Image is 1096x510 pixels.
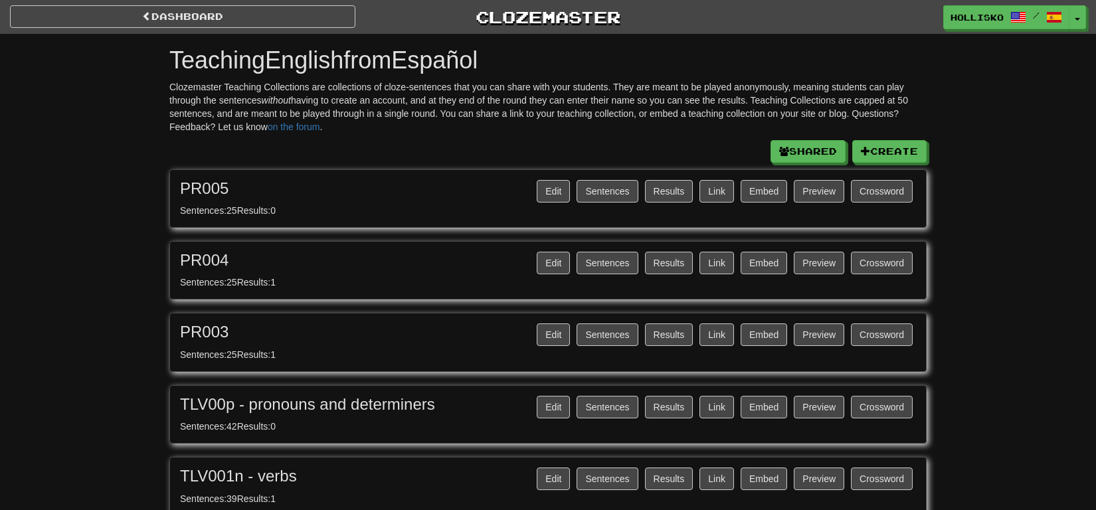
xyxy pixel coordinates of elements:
a: Dashboard [10,5,355,28]
button: Shared [771,140,846,163]
button: Crossword [851,252,913,274]
span: / [1033,11,1040,20]
a: Preview [794,467,844,490]
a: Preview [794,180,844,203]
button: Embed [741,467,787,490]
button: Link [699,180,734,203]
a: Preview [794,252,844,274]
button: Link [699,252,734,274]
em: without [262,95,291,106]
button: Sentences [577,396,638,418]
h3: TLV00p - pronouns and determiners [180,396,916,413]
a: on the forum [268,122,320,132]
button: Link [699,396,734,418]
p: Clozemaster Teaching Collections are collections of cloze-sentences that you can share with your ... [169,80,927,133]
h3: TLV001n - verbs [180,467,916,485]
div: Sentences: 39 Results: 1 [180,492,916,505]
h3: PR004 [180,252,916,269]
button: Crossword [851,180,913,203]
button: Embed [741,323,787,346]
button: Crossword [851,323,913,346]
span: hollisko [951,11,1004,23]
h3: PR003 [180,323,916,341]
a: Clozemaster [375,5,721,29]
button: Embed [741,252,787,274]
div: Sentences: 42 Results: 0 [180,420,916,433]
button: Embed [741,180,787,203]
button: Results [645,180,693,203]
button: Sentences [577,467,638,490]
button: Results [645,396,693,418]
a: hollisko / [943,5,1069,29]
button: Link [699,323,734,346]
button: Results [645,252,693,274]
a: Preview [794,396,844,418]
button: Embed [741,396,787,418]
button: Edit [537,396,570,418]
h3: PR005 [180,180,916,197]
button: Sentences [577,252,638,274]
h1: Teaching English from Español [169,47,927,74]
button: Sentences [577,323,638,346]
button: Edit [537,323,570,346]
button: Edit [537,467,570,490]
div: Sentences: 25 Results: 0 [180,204,916,217]
a: Preview [794,323,844,346]
button: Link [699,467,734,490]
button: Sentences [577,180,638,203]
button: Crossword [851,396,913,418]
div: Sentences: 25 Results: 1 [180,276,916,289]
div: Sentences: 25 Results: 1 [180,348,916,361]
button: Results [645,323,693,346]
button: Edit [537,252,570,274]
button: Create [852,140,927,163]
button: Results [645,467,693,490]
button: Crossword [851,467,913,490]
button: Edit [537,180,570,203]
